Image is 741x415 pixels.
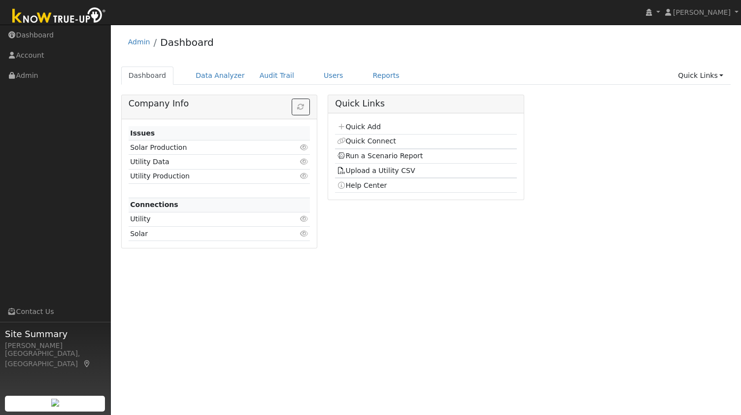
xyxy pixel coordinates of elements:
td: Utility Production [129,169,281,183]
td: Solar [129,227,281,241]
i: Click to view [300,144,308,151]
strong: Connections [130,201,178,208]
img: retrieve [51,399,59,407]
a: Run a Scenario Report [337,152,423,160]
a: Quick Connect [337,137,396,145]
a: Users [316,67,351,85]
i: Click to view [300,230,308,237]
td: Solar Production [129,140,281,155]
h5: Quick Links [335,99,516,109]
a: Data Analyzer [188,67,252,85]
i: Click to view [300,215,308,222]
td: Utility Data [129,155,281,169]
a: Map [83,360,92,368]
i: Click to view [300,158,308,165]
i: Click to view [300,173,308,179]
strong: Issues [130,129,155,137]
h5: Company Info [129,99,310,109]
div: [PERSON_NAME] [5,341,105,351]
div: [GEOGRAPHIC_DATA], [GEOGRAPHIC_DATA] [5,348,105,369]
a: Reports [366,67,407,85]
a: Upload a Utility CSV [337,167,415,174]
a: Admin [128,38,150,46]
span: [PERSON_NAME] [673,8,731,16]
img: Know True-Up [7,5,111,28]
a: Dashboard [121,67,174,85]
a: Dashboard [160,36,214,48]
a: Quick Add [337,123,381,131]
a: Quick Links [671,67,731,85]
td: Utility [129,212,281,226]
span: Site Summary [5,327,105,341]
a: Help Center [337,181,387,189]
a: Audit Trail [252,67,302,85]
